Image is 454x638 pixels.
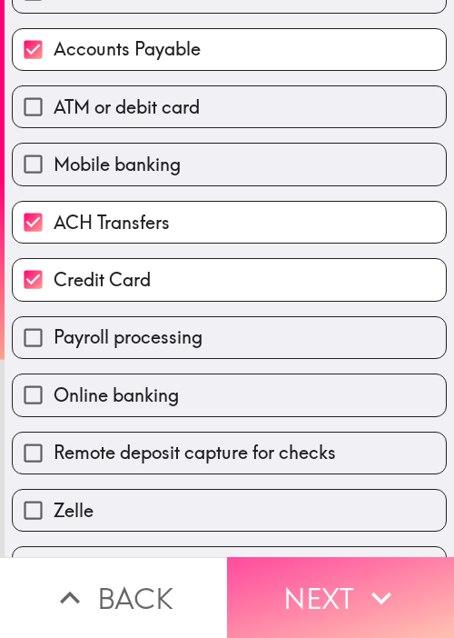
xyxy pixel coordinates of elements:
button: Payroll processing [13,317,446,358]
button: Next [227,557,454,638]
span: Online banking [54,383,179,408]
span: ATM or debit card [54,95,200,120]
button: Zelle [13,490,446,531]
span: Mobile banking [54,152,181,177]
button: Merchant payment processing [13,547,446,588]
span: ACH Transfers [54,210,170,235]
span: Remote deposit capture for checks [54,440,336,465]
button: ACH Transfers [13,202,446,243]
span: Zelle [54,498,94,523]
button: ATM or debit card [13,86,446,127]
button: Accounts Payable [13,29,446,70]
button: Online banking [13,374,446,415]
span: Credit Card [54,267,151,293]
span: Accounts Payable [54,36,201,62]
span: Merchant payment processing [54,555,302,581]
button: Credit Card [13,259,446,300]
button: Remote deposit capture for checks [13,433,446,474]
span: Payroll processing [54,324,202,350]
button: Mobile banking [13,144,446,184]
